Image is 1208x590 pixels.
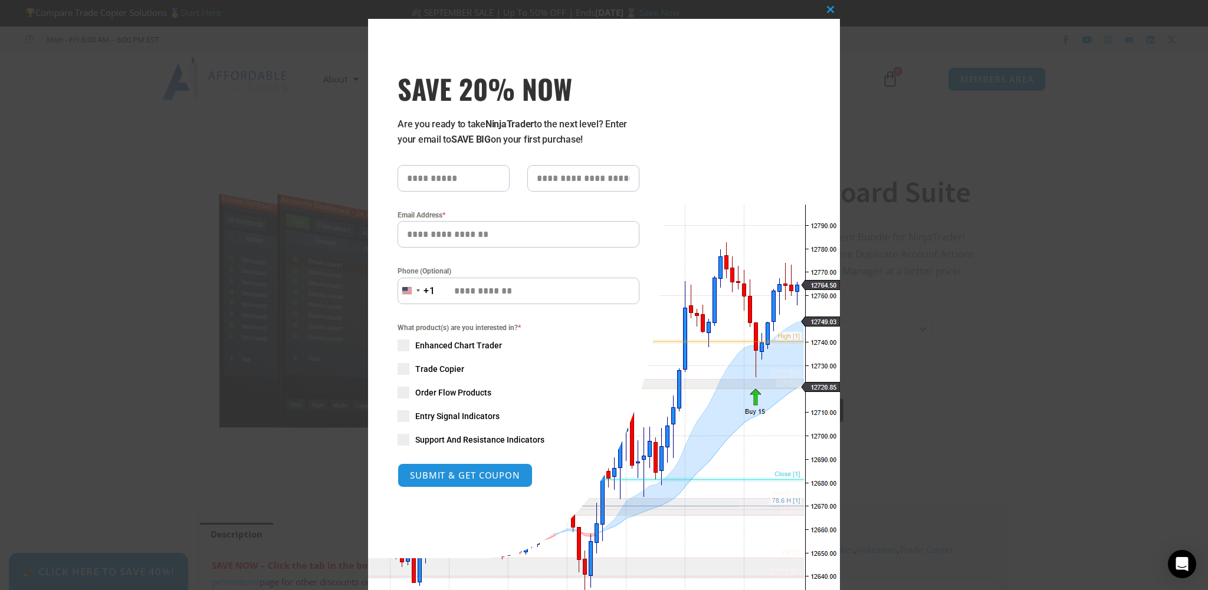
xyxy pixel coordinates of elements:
label: Phone (Optional) [398,265,639,277]
button: Selected country [398,278,435,304]
label: Support And Resistance Indicators [398,434,639,446]
label: Enhanced Chart Trader [398,340,639,351]
div: +1 [424,284,435,299]
p: Are you ready to take to the next level? Enter your email to on your first purchase! [398,117,639,147]
span: Support And Resistance Indicators [415,434,544,446]
label: Entry Signal Indicators [398,410,639,422]
label: Order Flow Products [398,387,639,398]
strong: NinjaTrader [485,118,534,130]
div: Open Intercom Messenger [1168,550,1196,578]
span: Trade Copier [415,363,464,375]
span: Entry Signal Indicators [415,410,500,422]
label: Trade Copier [398,363,639,375]
button: SUBMIT & GET COUPON [398,463,533,487]
span: Enhanced Chart Trader [415,340,502,351]
span: Order Flow Products [415,387,491,398]
label: Email Address [398,209,639,221]
span: What product(s) are you interested in? [398,322,639,334]
h3: SAVE 20% NOW [398,72,639,105]
strong: SAVE BIG [451,134,491,145]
